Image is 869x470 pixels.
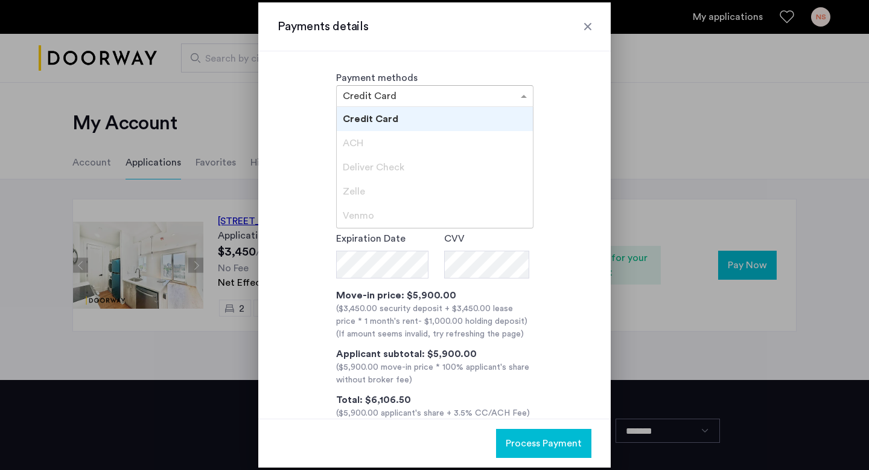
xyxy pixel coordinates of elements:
[336,73,418,83] label: Payment methods
[336,347,533,361] div: Applicant subtotal: $5,900.00
[336,328,533,341] div: (If amount seems invalid, try refreshing the page)
[336,303,533,328] div: ($3,450.00 security deposit + $3,450.00 lease price * 1 month's rent )
[343,211,374,221] span: Venmo
[336,288,533,303] div: Move-in price: $5,900.00
[336,407,533,420] div: ($5,900.00 applicant's share + 3.5% CC/ACH Fee)
[343,138,363,148] span: ACH
[336,395,411,405] span: Total: $6,106.50
[278,18,591,35] h3: Payments details
[496,429,591,458] button: button
[444,231,465,246] label: CVV
[336,361,533,387] div: ($5,900.00 move-in price * 100% applicant's share without broker fee)
[506,436,582,451] span: Process Payment
[343,163,404,172] span: Deliver Check
[343,114,398,124] span: Credit Card
[343,187,365,196] span: Zelle
[336,106,533,228] ng-dropdown-panel: Options list
[336,231,406,246] label: Expiration Date
[418,317,524,326] span: - $1,000.00 holding deposit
